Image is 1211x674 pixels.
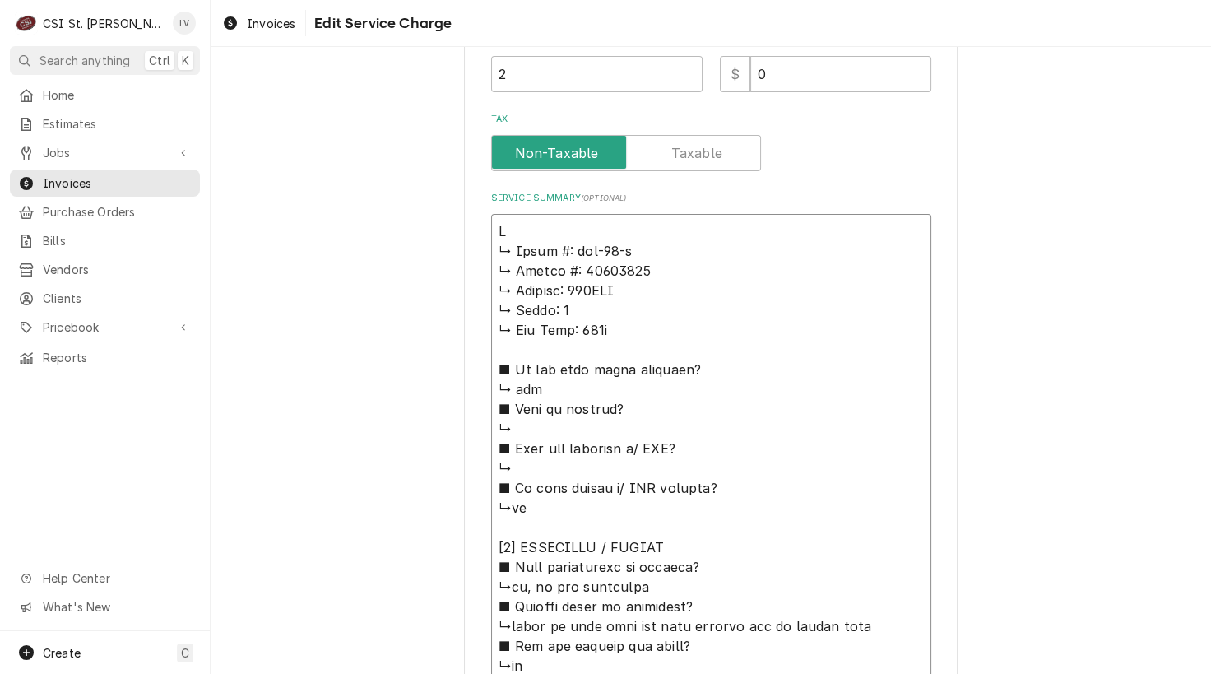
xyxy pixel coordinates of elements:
label: Service Summary [491,192,931,205]
span: C [181,644,189,662]
a: Clients [10,285,200,312]
span: ( optional ) [581,193,627,202]
span: Reports [43,349,192,366]
div: Lisa Vestal's Avatar [173,12,196,35]
div: [object Object] [720,34,931,92]
label: Tax [491,113,931,126]
span: Bills [43,232,192,249]
a: Reports [10,344,200,371]
span: Create [43,646,81,660]
a: Estimates [10,110,200,137]
div: [object Object] [491,34,703,92]
span: What's New [43,598,190,616]
button: Search anythingCtrlK [10,46,200,75]
div: CSI St. [PERSON_NAME] [43,15,164,32]
a: Bills [10,227,200,254]
span: Purchase Orders [43,203,192,221]
span: Pricebook [43,318,167,336]
span: Search anything [39,52,130,69]
span: Invoices [247,15,295,32]
div: Tax [491,113,931,171]
a: Vendors [10,256,200,283]
a: Invoices [216,10,302,37]
div: LV [173,12,196,35]
div: C [15,12,38,35]
a: Purchase Orders [10,198,200,225]
a: Go to What's New [10,593,200,621]
span: Invoices [43,174,192,192]
span: Help Center [43,569,190,587]
span: Vendors [43,261,192,278]
a: Go to Pricebook [10,314,200,341]
span: Estimates [43,115,192,132]
span: Jobs [43,144,167,161]
span: K [182,52,189,69]
div: $ [720,56,750,92]
span: Ctrl [149,52,170,69]
span: Home [43,86,192,104]
div: CSI St. Louis's Avatar [15,12,38,35]
a: Go to Jobs [10,139,200,166]
a: Home [10,81,200,109]
a: Go to Help Center [10,565,200,592]
a: Invoices [10,170,200,197]
span: Edit Service Charge [309,12,452,35]
span: Clients [43,290,192,307]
